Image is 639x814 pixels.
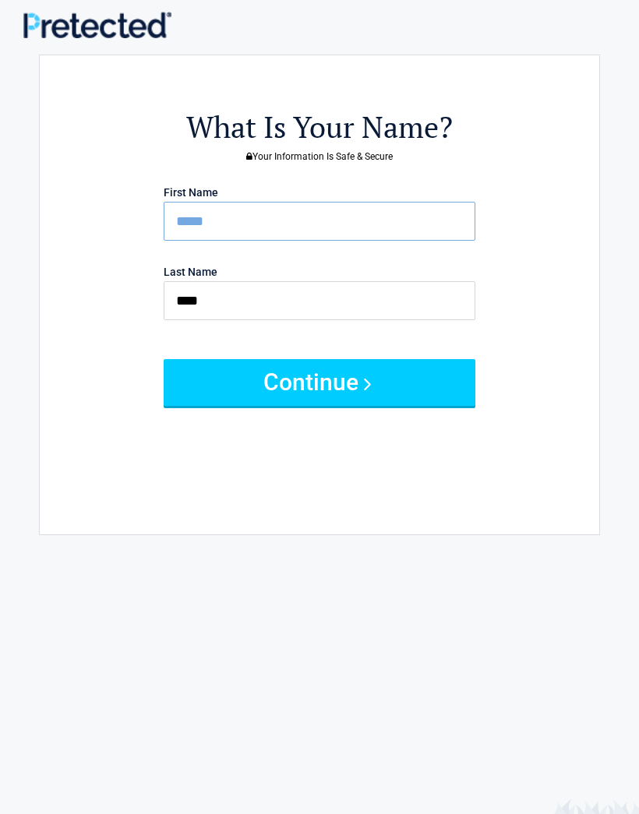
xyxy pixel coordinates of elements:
[48,152,591,161] h3: Your Information Is Safe & Secure
[48,107,591,147] h2: What Is Your Name?
[164,266,217,277] label: Last Name
[23,12,171,38] img: Main Logo
[164,359,475,406] button: Continue
[164,187,218,198] label: First Name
